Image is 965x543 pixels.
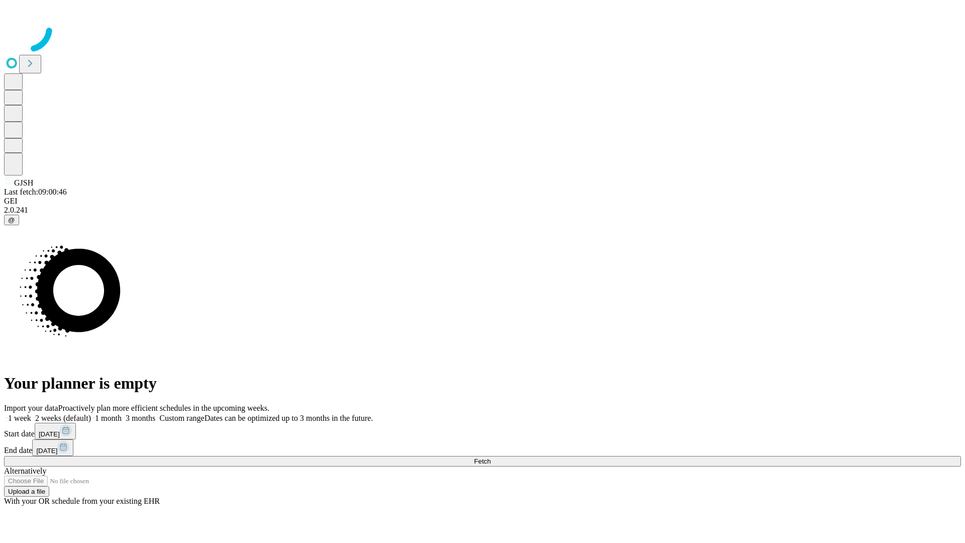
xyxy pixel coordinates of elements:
[32,439,73,456] button: [DATE]
[4,456,961,467] button: Fetch
[4,486,49,497] button: Upload a file
[8,216,15,224] span: @
[4,423,961,439] div: Start date
[35,414,91,422] span: 2 weeks (default)
[205,414,373,422] span: Dates can be optimized up to 3 months in the future.
[4,439,961,456] div: End date
[4,497,160,505] span: With your OR schedule from your existing EHR
[58,404,269,412] span: Proactively plan more efficient schedules in the upcoming weeks.
[4,188,67,196] span: Last fetch: 09:00:46
[159,414,204,422] span: Custom range
[4,467,46,475] span: Alternatively
[14,178,33,187] span: GJSH
[474,458,491,465] span: Fetch
[126,414,155,422] span: 3 months
[4,215,19,225] button: @
[35,423,76,439] button: [DATE]
[95,414,122,422] span: 1 month
[8,414,31,422] span: 1 week
[4,206,961,215] div: 2.0.241
[36,447,57,455] span: [DATE]
[39,430,60,438] span: [DATE]
[4,404,58,412] span: Import your data
[4,197,961,206] div: GEI
[4,374,961,393] h1: Your planner is empty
